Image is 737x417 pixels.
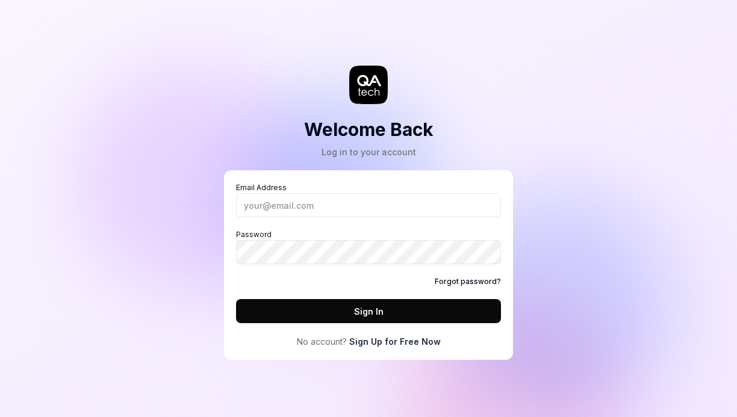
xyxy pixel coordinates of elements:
[349,335,441,348] a: Sign Up for Free Now
[236,240,501,264] input: Password
[236,182,501,217] label: Email Address
[236,299,501,323] button: Sign In
[304,116,434,143] h2: Welcome Back
[236,193,501,217] input: Email Address
[304,146,434,158] div: Log in to your account
[236,229,501,264] label: Password
[435,276,501,287] a: Forgot password?
[297,335,347,348] span: No account?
